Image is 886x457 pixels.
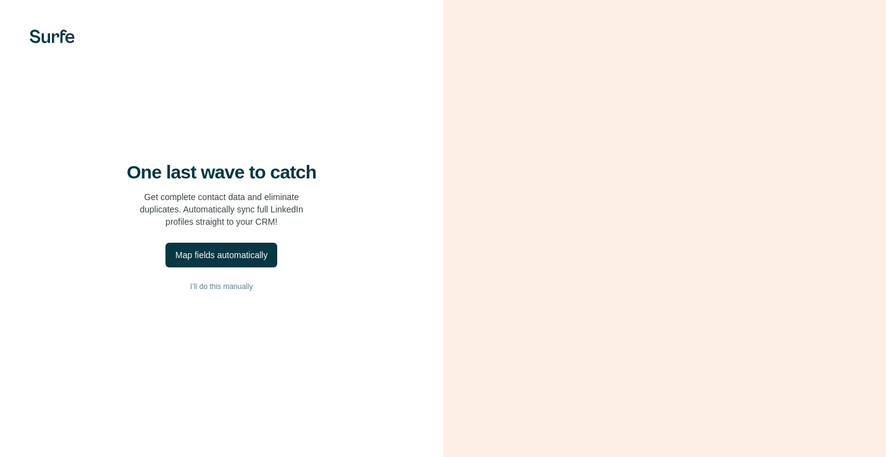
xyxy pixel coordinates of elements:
[190,281,253,292] span: I’ll do this manually
[25,277,419,296] button: I’ll do this manually
[165,243,277,267] button: Map fields automatically
[127,161,316,183] h4: One last wave to catch
[140,191,303,228] p: Get complete contact data and eliminate duplicates. Automatically sync full LinkedIn profiles str...
[175,249,267,261] div: Map fields automatically
[30,30,75,43] img: Surfe's logo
